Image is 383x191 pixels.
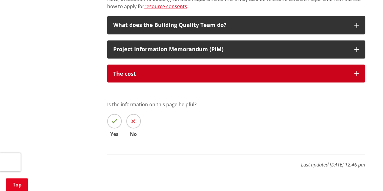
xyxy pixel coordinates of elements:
[6,178,28,191] a: Top
[107,154,365,168] p: Last updated [DATE] 12:46 pm
[107,64,365,83] button: The cost
[107,16,365,34] button: What does the Building Quality Team do?
[107,100,365,108] p: Is the information on this page helpful?
[113,46,348,52] div: Project Information Memorandum (PIM)
[113,71,348,77] div: The cost
[113,22,348,28] div: What does the Building Quality Team do?
[144,3,187,10] a: resource consents
[107,40,365,58] button: Project Information Memorandum (PIM)
[126,131,141,136] span: No
[107,131,122,136] span: Yes
[355,166,377,187] iframe: Messenger Launcher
